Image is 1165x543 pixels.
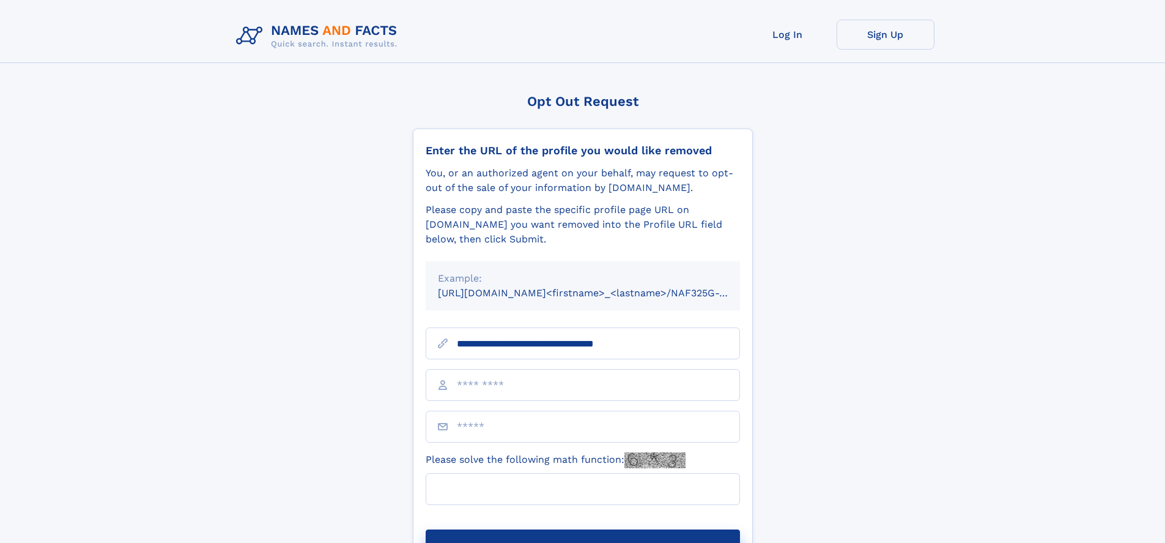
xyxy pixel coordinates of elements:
div: Opt Out Request [413,94,753,109]
small: [URL][DOMAIN_NAME]<firstname>_<lastname>/NAF325G-xxxxxxxx [438,287,763,299]
img: Logo Names and Facts [231,20,407,53]
div: Enter the URL of the profile you would like removed [426,144,740,157]
a: Sign Up [837,20,934,50]
label: Please solve the following math function: [426,452,686,468]
div: You, or an authorized agent on your behalf, may request to opt-out of the sale of your informatio... [426,166,740,195]
div: Please copy and paste the specific profile page URL on [DOMAIN_NAME] you want removed into the Pr... [426,203,740,247]
a: Log In [739,20,837,50]
div: Example: [438,271,728,286]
